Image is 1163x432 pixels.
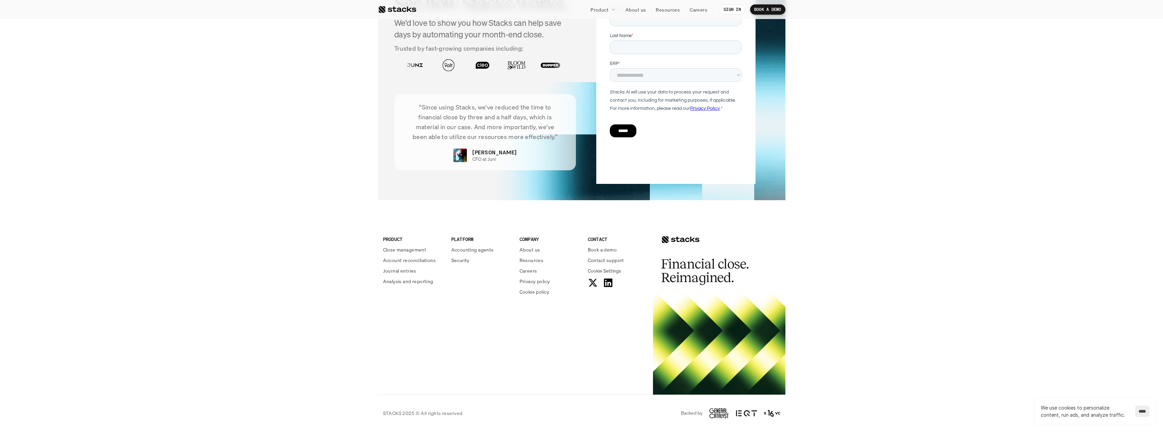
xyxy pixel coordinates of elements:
[625,6,646,13] p: About us
[451,236,511,243] p: PLATFORM
[652,3,684,16] a: Resources
[520,257,580,264] a: Resources
[590,6,608,13] p: Product
[383,236,443,243] p: PRODUCT
[588,246,617,253] p: Book a demo
[724,7,741,12] p: SIGN IN
[520,288,549,295] p: Cookie policy
[588,236,648,243] p: CONTACT
[520,246,540,253] p: About us
[520,278,580,285] a: Privacy policy
[520,278,550,285] p: Privacy policy
[720,4,745,15] a: SIGN IN
[404,102,566,141] p: “Since using Stacks, we've reduced the time to financial close by three and a half days, which is...
[383,246,443,253] a: Close management
[383,267,416,274] p: Journal entries
[588,246,648,253] a: Book a demo
[383,410,462,417] p: STACKS 2025 © All rights reserved
[451,257,511,264] a: Security
[394,17,576,40] h4: We'd love to show you how Stacks can help save days by automating your month-end close.
[520,267,580,274] a: Careers
[621,3,650,16] a: About us
[383,278,443,285] a: Analysis and reporting
[451,246,494,253] p: Accounting agents
[520,288,580,295] a: Cookie policy
[472,156,496,162] p: CFO at Juni
[588,267,621,274] button: Cookie Trigger
[394,44,576,53] p: Trusted by fast-growing companies including:
[690,6,707,13] p: Careers
[383,246,426,253] p: Close management
[383,257,436,264] p: Account reconciliations
[383,267,443,274] a: Journal entries
[754,7,781,12] p: BOOK A DEMO
[686,3,711,16] a: Careers
[383,257,443,264] a: Account reconciliations
[472,148,516,156] p: [PERSON_NAME]
[520,267,537,274] p: Careers
[1041,404,1128,418] p: We use cookies to personalize content, run ads, and analyze traffic.
[588,267,621,274] span: Cookie Settings
[520,257,544,264] p: Resources
[588,257,648,264] a: Contact support
[451,257,470,264] p: Security
[661,257,763,284] h2: Financial close. Reimagined.
[681,410,703,416] p: Backed by
[588,257,624,264] p: Contact support
[520,246,580,253] a: About us
[520,236,580,243] p: COMPANY
[451,246,511,253] a: Accounting agents
[383,278,433,285] p: Analysis and reporting
[750,4,785,15] a: BOOK A DEMO
[656,6,680,13] p: Resources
